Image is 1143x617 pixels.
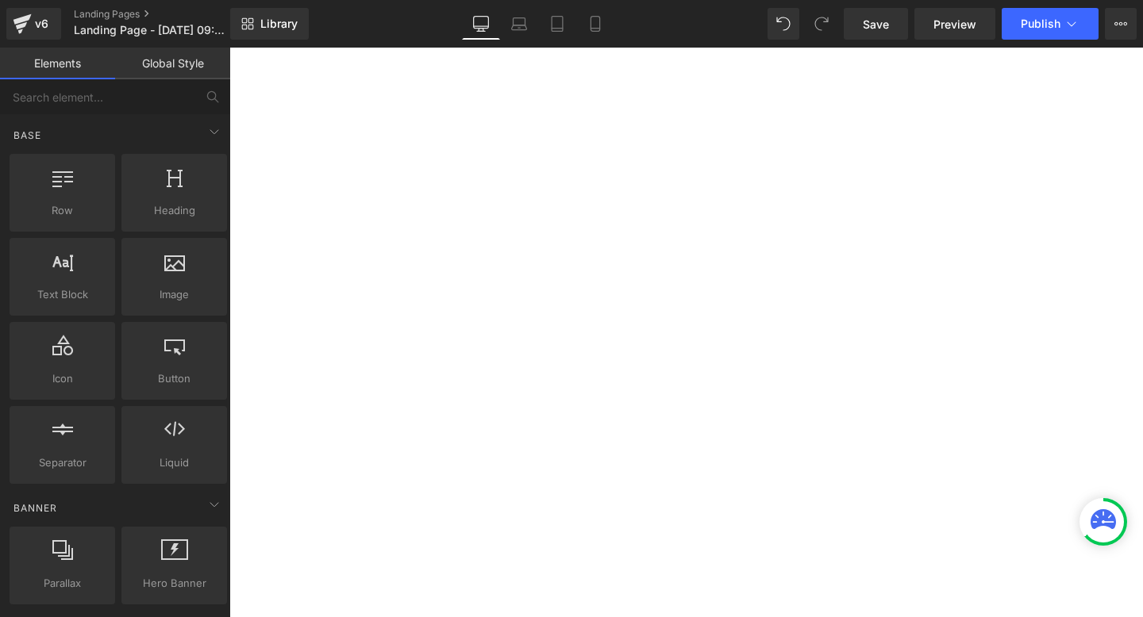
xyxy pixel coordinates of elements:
[32,13,52,34] div: v6
[126,575,222,592] span: Hero Banner
[462,8,500,40] a: Desktop
[1105,8,1137,40] button: More
[126,454,222,471] span: Liquid
[806,8,837,40] button: Redo
[126,370,222,387] span: Button
[12,128,43,143] span: Base
[260,17,298,31] span: Library
[914,8,995,40] a: Preview
[576,8,614,40] a: Mobile
[14,370,110,387] span: Icon
[126,286,222,303] span: Image
[14,575,110,592] span: Parallax
[1002,8,1099,40] button: Publish
[14,202,110,219] span: Row
[1021,17,1060,30] span: Publish
[538,8,576,40] a: Tablet
[500,8,538,40] a: Laptop
[74,8,256,21] a: Landing Pages
[74,24,226,36] span: Landing Page - [DATE] 09:12:14
[933,16,976,33] span: Preview
[6,8,61,40] a: v6
[126,202,222,219] span: Heading
[115,48,230,79] a: Global Style
[768,8,799,40] button: Undo
[230,8,309,40] a: New Library
[14,286,110,303] span: Text Block
[863,16,889,33] span: Save
[12,500,59,515] span: Banner
[14,454,110,471] span: Separator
